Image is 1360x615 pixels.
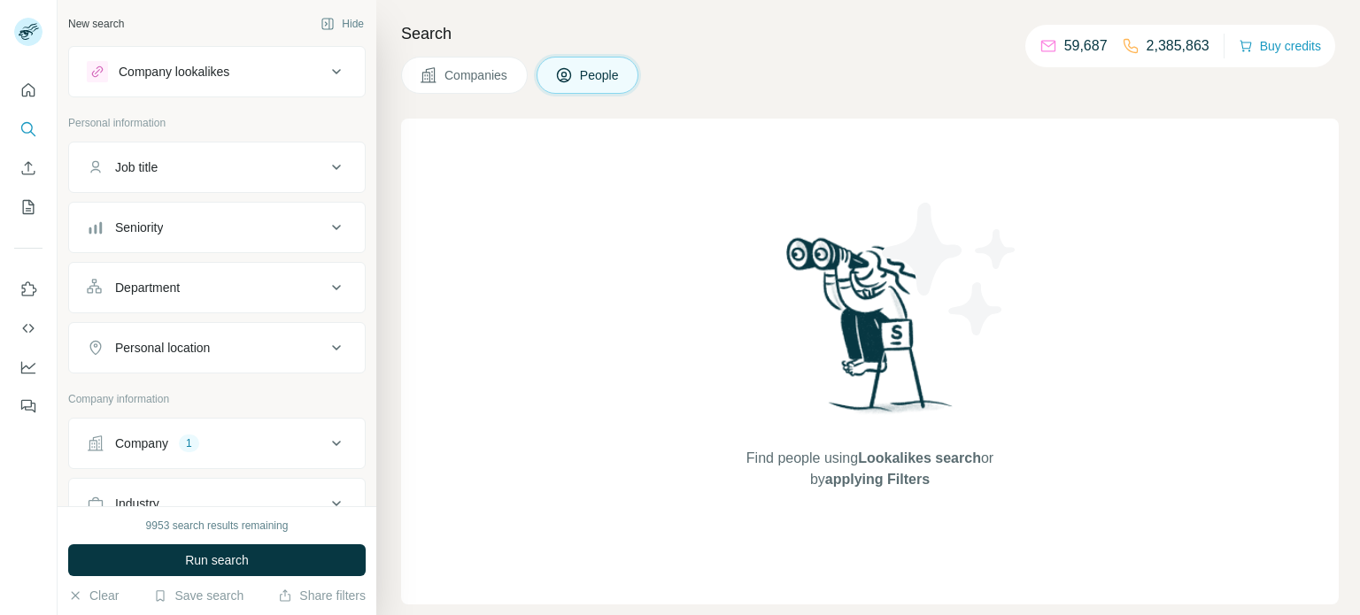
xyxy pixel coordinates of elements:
[69,422,365,465] button: Company1
[580,66,621,84] span: People
[68,544,366,576] button: Run search
[1239,34,1321,58] button: Buy credits
[444,66,509,84] span: Companies
[14,273,42,305] button: Use Surfe on LinkedIn
[146,518,289,534] div: 9953 search results remaining
[14,191,42,223] button: My lists
[115,279,180,296] div: Department
[308,11,376,37] button: Hide
[185,551,249,569] span: Run search
[14,351,42,383] button: Dashboard
[69,482,365,525] button: Industry
[870,189,1030,349] img: Surfe Illustration - Stars
[68,16,124,32] div: New search
[278,587,366,604] button: Share filters
[115,219,163,236] div: Seniority
[825,472,930,487] span: applying Filters
[68,115,366,131] p: Personal information
[115,339,210,357] div: Personal location
[68,587,119,604] button: Clear
[858,450,981,465] span: Lookalikes search
[14,152,42,184] button: Enrich CSV
[1064,35,1108,57] p: 59,687
[14,312,42,344] button: Use Surfe API
[69,50,365,93] button: Company lookalikes
[179,435,199,451] div: 1
[115,158,158,176] div: Job title
[1147,35,1209,57] p: 2,385,863
[115,434,168,452] div: Company
[69,206,365,249] button: Seniority
[153,587,243,604] button: Save search
[69,327,365,369] button: Personal location
[115,495,159,512] div: Industry
[14,390,42,422] button: Feedback
[778,233,962,430] img: Surfe Illustration - Woman searching with binoculars
[401,21,1339,46] h4: Search
[69,146,365,188] button: Job title
[69,266,365,309] button: Department
[14,74,42,106] button: Quick start
[119,63,229,81] div: Company lookalikes
[68,391,366,407] p: Company information
[14,113,42,145] button: Search
[728,448,1011,490] span: Find people using or by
